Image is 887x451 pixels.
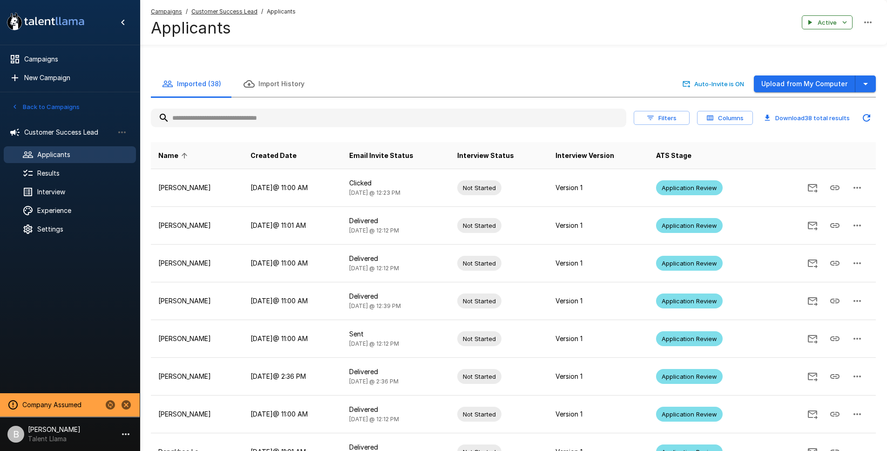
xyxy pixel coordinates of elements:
[243,358,342,396] td: [DATE] @ 2:36 PM
[801,334,824,342] span: Send Invitation
[457,150,514,161] span: Interview Status
[656,335,723,343] span: Application Review
[801,183,824,191] span: Send Invitation
[158,259,236,268] p: [PERSON_NAME]
[824,410,846,417] span: Copy Interview Link
[158,334,236,343] p: [PERSON_NAME]
[349,150,413,161] span: Email Invite Status
[824,334,846,342] span: Copy Interview Link
[243,245,342,282] td: [DATE] @ 11:00 AM
[158,410,236,419] p: [PERSON_NAME]
[801,221,824,229] span: Send Invitation
[457,335,501,343] span: Not Started
[656,221,723,230] span: Application Review
[555,150,614,161] span: Interview Version
[349,329,442,339] p: Sent
[824,296,846,304] span: Copy Interview Link
[754,75,855,93] button: Upload from My Computer
[801,296,824,304] span: Send Invitation
[457,221,501,230] span: Not Started
[802,15,853,30] button: Active
[232,71,316,97] button: Import History
[158,183,236,192] p: [PERSON_NAME]
[555,221,641,230] p: Version 1
[801,410,824,417] span: Send Invitation
[349,405,442,414] p: Delivered
[656,297,723,306] span: Application Review
[158,296,236,306] p: [PERSON_NAME]
[555,410,641,419] p: Version 1
[457,297,501,306] span: Not Started
[857,109,876,127] button: Updated Today - 7:44 AM
[656,184,723,192] span: Application Review
[555,372,641,381] p: Version 1
[349,254,442,263] p: Delivered
[555,183,641,192] p: Version 1
[349,340,399,347] span: [DATE] @ 12:12 PM
[656,150,691,161] span: ATS Stage
[349,265,399,272] span: [DATE] @ 12:12 PM
[349,227,399,234] span: [DATE] @ 12:12 PM
[555,296,641,306] p: Version 1
[158,221,236,230] p: [PERSON_NAME]
[349,189,400,196] span: [DATE] @ 12:23 PM
[801,372,824,380] span: Send Invitation
[151,71,232,97] button: Imported (38)
[824,183,846,191] span: Copy Interview Link
[251,150,297,161] span: Created Date
[801,259,824,266] span: Send Invitation
[243,207,342,245] td: [DATE] @ 11:01 AM
[824,259,846,266] span: Copy Interview Link
[656,259,723,268] span: Application Review
[349,416,399,423] span: [DATE] @ 12:12 PM
[697,111,753,125] button: Columns
[457,259,501,268] span: Not Started
[349,302,401,309] span: [DATE] @ 12:39 PM
[349,178,442,188] p: Clicked
[349,216,442,225] p: Delivered
[824,372,846,380] span: Copy Interview Link
[349,378,399,385] span: [DATE] @ 2:36 PM
[634,111,690,125] button: Filters
[243,282,342,320] td: [DATE] @ 11:00 AM
[349,367,442,376] p: Delivered
[760,111,853,125] button: Download38 total results
[243,396,342,433] td: [DATE] @ 11:00 AM
[158,150,190,161] span: Name
[151,18,296,38] h4: Applicants
[457,410,501,419] span: Not Started
[349,292,442,301] p: Delivered
[457,184,501,192] span: Not Started
[656,410,723,419] span: Application Review
[824,221,846,229] span: Copy Interview Link
[656,372,723,381] span: Application Review
[243,320,342,358] td: [DATE] @ 11:00 AM
[555,259,641,268] p: Version 1
[681,77,746,91] button: Auto-Invite is ON
[457,372,501,381] span: Not Started
[158,372,236,381] p: [PERSON_NAME]
[555,334,641,343] p: Version 1
[243,169,342,207] td: [DATE] @ 11:00 AM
